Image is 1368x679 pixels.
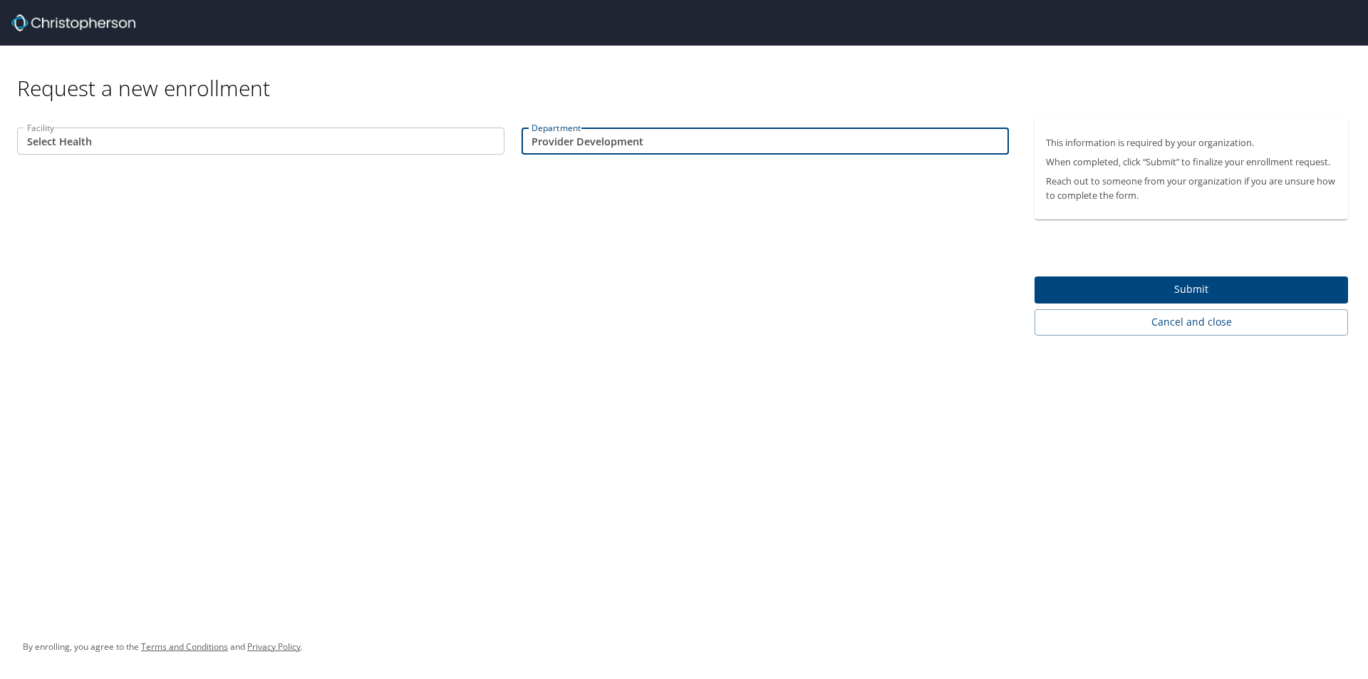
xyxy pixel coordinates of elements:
[247,641,301,653] a: Privacy Policy
[1046,313,1337,331] span: Cancel and close
[11,14,135,31] img: cbt logo
[23,629,303,665] div: By enrolling, you agree to the and .
[141,641,228,653] a: Terms and Conditions
[17,46,1359,102] div: Request a new enrollment
[1046,155,1337,169] p: When completed, click “Submit” to finalize your enrollment request.
[17,128,504,155] input: EX:
[522,128,1009,155] input: EX:
[1046,281,1337,299] span: Submit
[1035,309,1348,336] button: Cancel and close
[1046,175,1337,202] p: Reach out to someone from your organization if you are unsure how to complete the form.
[1046,136,1337,150] p: This information is required by your organization.
[1035,276,1348,304] button: Submit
